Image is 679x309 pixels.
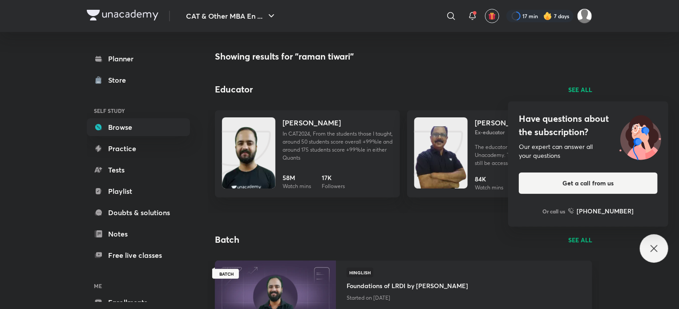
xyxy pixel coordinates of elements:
[519,142,658,160] div: Our expert can answer all your questions
[475,174,503,184] h6: 84K
[215,50,592,63] h4: Showing results for "raman tiwari"
[87,246,190,264] a: Free live classes
[322,173,345,182] h6: 17K
[347,292,468,304] p: Started on [DATE]
[475,143,585,167] p: The educator is no longer associated with Unacademy. Their courses and quizzes can still be acces...
[283,182,311,190] p: Watch mins
[87,140,190,157] a: Practice
[577,8,592,24] img: Aparna Dubey
[219,272,234,276] span: BATCH
[215,110,400,197] a: Unacademy[PERSON_NAME]In CAT2024, From the students those I taught, around 50 students score over...
[488,12,496,20] img: avatar
[222,126,275,197] img: Unacademy
[475,184,503,192] p: Watch mins
[87,204,190,221] a: Doubts & solutions
[87,278,190,293] h6: ME
[87,10,158,20] img: Company Logo
[475,117,533,128] h4: [PERSON_NAME]
[215,83,253,96] h2: Educator
[322,182,345,190] p: Followers
[87,161,190,179] a: Tests
[87,71,190,89] a: Store
[485,9,499,23] button: avatar
[568,235,592,245] a: SEE ALL
[519,112,658,139] h4: Have questions about the subscription?
[414,126,468,197] img: Unacademy
[475,128,585,136] h6: Ex-educator
[87,118,190,136] a: Browse
[87,50,190,68] a: Planner
[568,85,592,94] a: SEE ALL
[215,233,239,246] h2: Batch
[283,173,311,182] h6: 58M
[87,182,190,200] a: Playlist
[347,277,468,292] a: Foundations of LRDI by [PERSON_NAME]
[407,110,592,197] a: Unacademy[PERSON_NAME]Ex-educatorThe educator is no longer associated with Unacademy. Their cours...
[519,173,658,194] button: Get a call from us
[543,207,566,215] p: Or call us
[612,112,668,160] img: ttu_illustration_new.svg
[283,130,393,162] p: In CAT2024, From the students those I taught, around 50 students score overall +99%le and around ...
[568,206,634,216] a: [PHONE_NUMBER]
[347,268,373,277] span: Hinglish
[108,75,131,85] div: Store
[577,206,634,216] h6: [PHONE_NUMBER]
[543,12,552,20] img: streak
[181,7,282,25] button: CAT & Other MBA En ...
[87,10,158,23] a: Company Logo
[283,117,341,128] h4: [PERSON_NAME]
[87,103,190,118] h6: SELF STUDY
[87,225,190,243] a: Notes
